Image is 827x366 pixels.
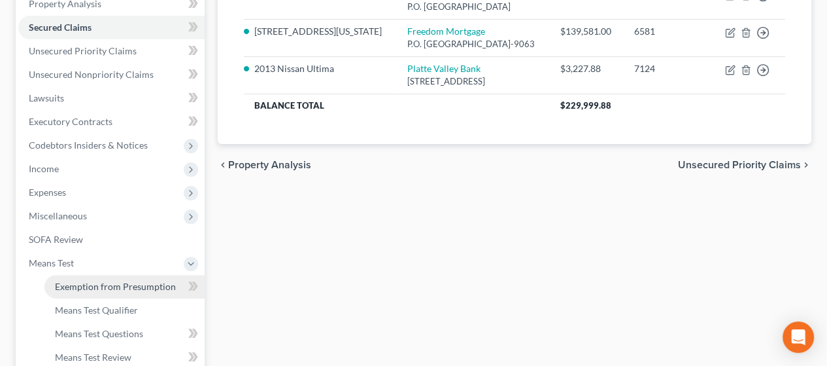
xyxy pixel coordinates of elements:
span: Means Test Questions [55,328,143,339]
span: Unsecured Priority Claims [678,160,801,170]
button: chevron_left Property Analysis [218,160,311,170]
i: chevron_left [218,160,228,170]
div: 6581 [634,25,702,38]
a: Exemption from Presumption [44,275,205,299]
span: Means Test Qualifier [55,304,138,316]
a: Executory Contracts [18,110,205,134]
span: $229,999.88 [560,100,611,111]
span: Codebtors Insiders & Notices [29,139,148,151]
a: Unsecured Priority Claims [18,39,205,63]
span: Means Test [29,257,74,268]
div: P.O. [GEOGRAPHIC_DATA] [407,1,539,13]
div: Open Intercom Messenger [783,321,814,353]
span: Unsecured Nonpriority Claims [29,69,154,80]
div: $139,581.00 [560,25,613,38]
span: Executory Contracts [29,116,112,127]
span: Expenses [29,187,66,198]
a: Lawsuits [18,86,205,110]
div: P.O. [GEOGRAPHIC_DATA]-9063 [407,38,539,50]
button: Unsecured Priority Claims chevron_right [678,160,811,170]
li: [STREET_ADDRESS][US_STATE] [254,25,386,38]
th: Balance Total [244,94,549,117]
a: Secured Claims [18,16,205,39]
a: Unsecured Nonpriority Claims [18,63,205,86]
span: Unsecured Priority Claims [29,45,137,56]
div: [STREET_ADDRESS] [407,75,539,88]
span: SOFA Review [29,234,83,245]
a: Means Test Questions [44,322,205,346]
a: SOFA Review [18,228,205,251]
span: Exemption from Presumption [55,281,176,292]
span: Lawsuits [29,92,64,103]
span: Property Analysis [228,160,311,170]
span: Means Test Review [55,352,131,363]
li: 2013 Nissan Ultima [254,62,386,75]
span: Secured Claims [29,22,92,33]
i: chevron_right [801,160,811,170]
span: Income [29,163,59,174]
span: Miscellaneous [29,210,87,221]
a: Platte Valley Bank [407,63,481,74]
div: 7124 [634,62,702,75]
a: Means Test Qualifier [44,299,205,322]
a: Freedom Mortgage [407,26,485,37]
div: $3,227.88 [560,62,613,75]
